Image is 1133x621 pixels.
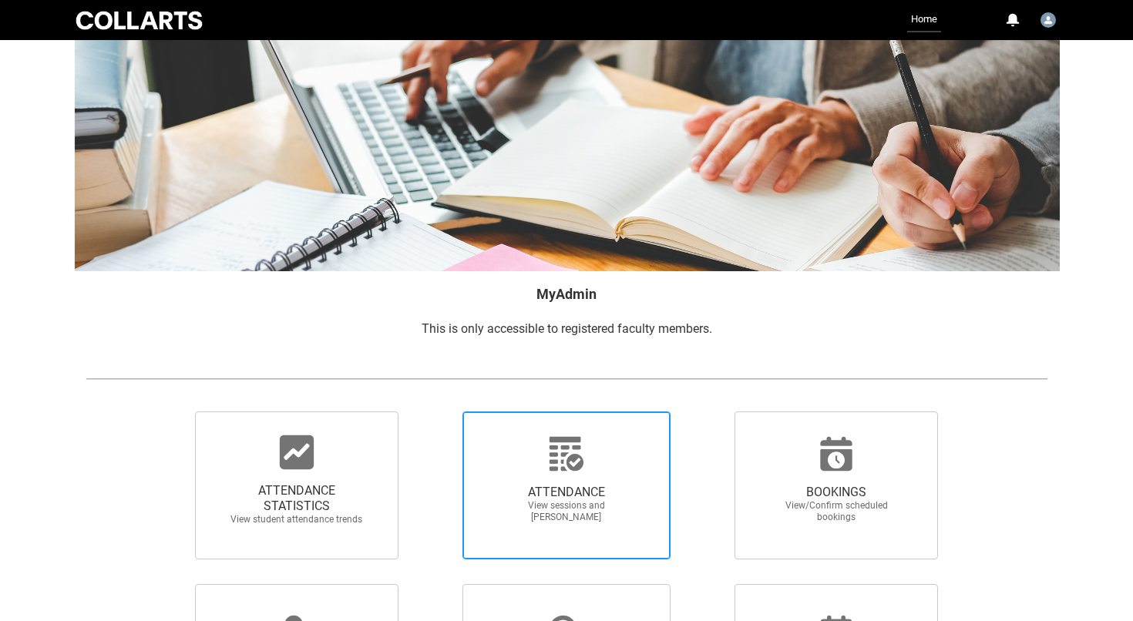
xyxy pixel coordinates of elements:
[86,284,1047,304] h2: MyAdmin
[768,500,904,523] span: View/Confirm scheduled bookings
[422,321,712,336] span: This is only accessible to registered faculty members.
[1037,6,1060,31] button: User Profile Stephanie.Stathopoulos
[86,371,1047,387] img: REDU_GREY_LINE
[1041,12,1056,28] img: Stephanie.Stathopoulos
[229,483,365,514] span: ATTENDANCE STATISTICS
[499,500,634,523] span: View sessions and [PERSON_NAME]
[907,8,941,32] a: Home
[229,514,365,525] span: View student attendance trends
[768,485,904,500] span: BOOKINGS
[499,485,634,500] span: ATTENDANCE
